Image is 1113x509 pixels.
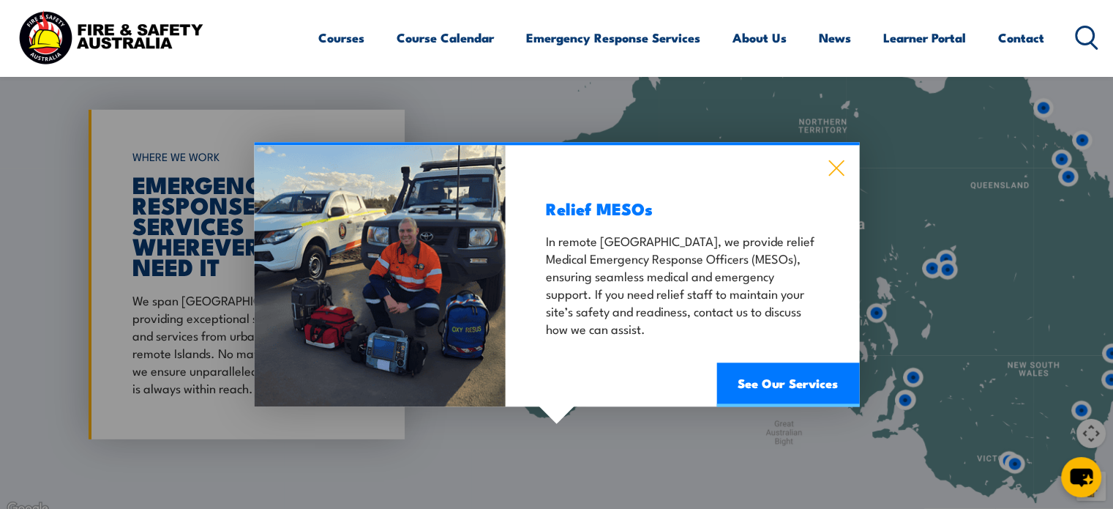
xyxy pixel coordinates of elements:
[318,18,364,57] a: Courses
[998,18,1044,57] a: Contact
[397,18,494,57] a: Course Calendar
[819,18,851,57] a: News
[716,363,859,407] a: See Our Services
[883,18,966,57] a: Learner Portal
[546,201,819,218] h3: Relief MESOs
[526,18,700,57] a: Emergency Response Services
[1061,457,1101,497] button: chat-button
[546,232,819,338] p: In remote [GEOGRAPHIC_DATA], we provide relief Medical Emergency Response Officers (MESOs), ensur...
[732,18,787,57] a: About Us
